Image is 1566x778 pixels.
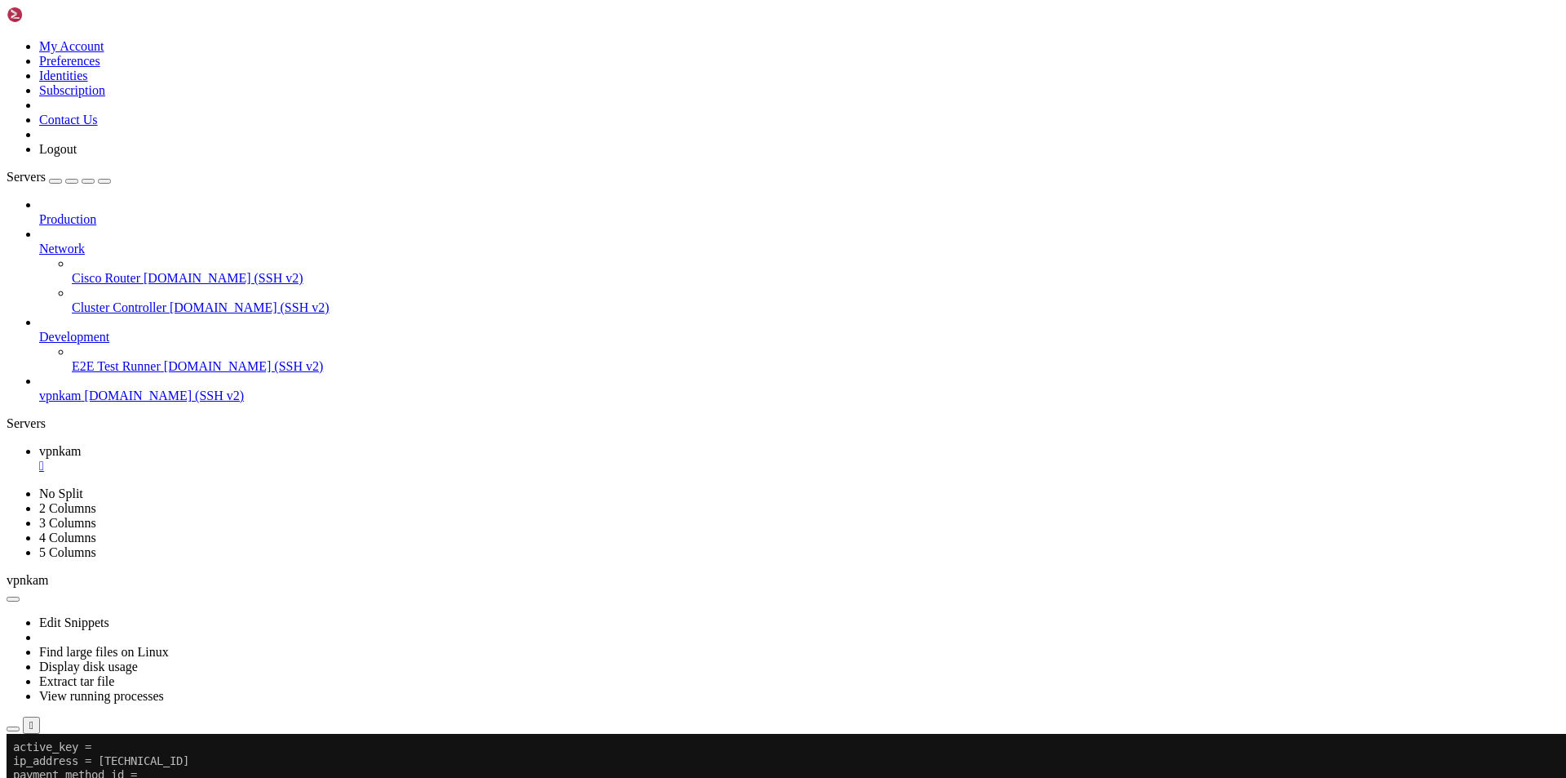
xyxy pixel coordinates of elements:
[39,330,1559,345] a: Development
[39,242,85,256] span: Network
[7,631,1354,645] x-row: [DATE] 10:05:57,608 - httpx - INFO - HTTP Request: POST [URL][DOMAIN_NAME] "HTTP/1.1 200 OK"
[7,215,1354,229] x-row: yWQSyzQ0k0TQKNWoouZ2m0DAg3YZp2m53ENrKWW6IGTRqueDYhIX8s6YpFWbV4HyDhQR0YoozPW4XnA29d4cgmHXdY1lz27lb...
[23,717,40,734] button: 
[7,367,1354,381] x-row: subscribe =
[39,444,82,458] span: vpnkam
[7,229,1354,242] x-row: OCSRb2UmLwowoV1fzrK6NGJzfU1haF6v5h0YnpHx5q57vhkb62kBTuP795cD0zY_k-K4Uo5Mwqp5qVVtq5q619etJEmD9SzEG...
[7,90,1354,104] x-row: last_change_time =
[39,212,96,226] span: Production
[72,271,140,285] span: Cisco Router
[39,674,114,688] a: Extract tar file
[7,118,1354,131] x-row: host = [TECHNICAL_ID]
[7,20,1354,34] x-row: ip_address = [TECHNICAL_ID]
[7,170,46,184] span: Servers
[72,300,166,314] span: Cluster Controller
[7,589,1354,603] x-row: [DATE] 10:05:27,343 - httpx - INFO - HTTP Request: POST [URL][DOMAIN_NAME] "HTTP/1.1 200 OK"
[72,271,1559,286] a: Cisco Router [DOMAIN_NAME] (SSH v2)
[7,256,1354,270] x-row: iX0dFJZqy-wt500Tz5GtOWSR43X9awaLWycfOi753QYRrGcfthIRrQke7ujnj3SzsfKsLBLjknfhIHhDLS1FVWvmraqmEcQcu...
[39,39,104,53] a: My Account
[39,83,105,97] a: Subscription
[39,374,1559,403] li: vpnkam [DOMAIN_NAME] (SSH v2)
[7,492,1354,506] x-row: [DATE] 10:04:16,992 - httpx - INFO - HTTP Request: POST [URL][DOMAIN_NAME] "HTTP/1.1 200 OK"
[7,506,1354,520] x-row: [DATE] 10:04:27,042 - httpx - INFO - HTTP Request: POST [URL][DOMAIN_NAME] "HTTP/1.1 200 OK"
[39,545,96,559] a: 5 Columns
[7,159,1354,173] x-row: id = 126
[7,437,1354,451] x-row: host = [TECHNICAL_ID]
[164,359,324,373] span: [DOMAIN_NAME] (SSH v2)
[7,534,1354,548] x-row: [DATE] 10:04:47,141 - httpx - INFO - HTTP Request: POST [URL][DOMAIN_NAME] "HTTP/1.1 200 OK"
[7,173,1354,187] x-row: user_id =
[7,520,1354,534] x-row: [DATE] 10:04:37,092 - httpx - INFO - HTTP Request: POST [URL][DOMAIN_NAME] "HTTP/1.1 200 OK"
[7,395,1354,409] x-row: free_period = 0
[7,409,1354,423] x-row: last_change_time =
[7,573,49,587] span: vpnkam
[7,340,1354,353] x-row: ip_address = [TECHNICAL_ID]
[7,242,1354,256] x-row: jzgYOA9-Mxt1-Z_xlxh4PlTfO-elwcLZ9ZqIRWyei-ApvmPZVy3RJz2MxkA-YT8T8Yowe2NjgY0djI4srHCB4XtZHDlbszhBO...
[39,54,100,68] a: Preferences
[7,284,1354,298] x-row: fUxONpNMlE3THB88H_wF-0YcEA
[7,478,1354,492] x-row: root@25a3a1673f72:/vpnkamchatka# tail -f /var/log/vpn-bot.err.log
[39,389,1559,403] a: vpnkam [DOMAIN_NAME] (SSH v2)
[7,617,1354,631] x-row: [DATE] 10:05:47,540 - httpx - INFO - HTTP Request: POST [URL][DOMAIN_NAME] "HTTP/1.1 200 OK"
[39,444,1559,473] a: vpnkam
[7,7,1354,20] x-row: active_key =
[7,645,1354,659] x-row: [DATE] 10:06:07,655 - httpx - INFO - HTTP Request: POST [URL][DOMAIN_NAME] "HTTP/1.1 200 OK"
[170,300,330,314] span: [DOMAIN_NAME] (SSH v2)
[39,531,96,545] a: 4 Columns
[72,359,161,373] span: E2E Test Runner
[7,603,1354,617] x-row: [DATE] 10:05:37,492 - httpx - INFO - HTTP Request: POST [URL][DOMAIN_NAME] "HTTP/1.1 200 OK"
[7,326,1354,340] x-row: active_key =
[7,381,1354,395] x-row: amount =
[144,271,303,285] span: [DOMAIN_NAME] (SSH v2)
[7,548,1354,562] x-row: [DATE] 10:04:57,193 - httpx - INFO - HTTP Request: POST [URL][DOMAIN_NAME] "HTTP/1.1 200 OK"
[7,131,1354,145] x-row: user_link =
[39,242,1559,256] a: Network
[7,423,1354,437] x-row: current_code =
[39,616,109,629] a: Edit Snippets
[7,465,1354,478] x-row: sqlite> .quit
[7,34,1354,48] x-row: payment_method_id =
[72,256,1559,286] li: Cisco Router [DOMAIN_NAME] (SSH v2)
[7,576,1354,589] x-row: [DATE] 10:05:17,292 - httpx - INFO - HTTP Request: POST [URL][DOMAIN_NAME] "HTTP/1.1 200 OK"
[39,487,83,500] a: No Split
[7,104,1354,118] x-row: current_code =
[7,201,1354,215] x-row: key = vpn://AAAIDnjanVVbctowFP3PKjxMP9pparDkB85MPsizkPIYXEjauMMotgiujWxsGYekWUG7h26xS6gexJgZ9yMFZ...
[7,451,1354,465] x-row: user_link =
[7,48,1354,62] x-row: subscribe =
[7,659,13,673] div: (0, 47)
[72,300,1559,315] a: Cluster Controller [DOMAIN_NAME] (SSH v2)
[39,689,164,703] a: View running processes
[7,270,1354,284] x-row: 5yucbr_Drxqk9hJ8OySujOVFy1OeV50nYCmiGRcxV7nmMZcm_tJY0_4vB-3uwW5Gi0JfgzQB37plbLnA3kyyVvTx3OUR_T0X2...
[39,459,1559,473] a: 
[72,345,1559,374] li: E2E Test Runner [DOMAIN_NAME] (SSH v2)
[39,501,96,515] a: 2 Columns
[7,298,1354,312] x-row: start_time_key =
[39,330,109,344] span: Development
[29,719,33,731] div: 
[7,562,1354,576] x-row: [DATE] 10:05:07,245 - httpx - INFO - HTTP Request: POST [URL][DOMAIN_NAME] "HTTP/1.1 200 OK"
[39,69,88,82] a: Identities
[39,113,98,127] a: Contact Us
[7,353,1354,367] x-row: payment_method_id =
[39,660,138,674] a: Display disk usage
[7,416,1559,431] div: Servers
[85,389,245,402] span: [DOMAIN_NAME] (SSH v2)
[39,516,96,530] a: 3 Columns
[72,286,1559,315] li: Cluster Controller [DOMAIN_NAME] (SSH v2)
[39,142,77,156] a: Logout
[7,76,1354,90] x-row: free_period = 0
[72,359,1559,374] a: E2E Test Runner [DOMAIN_NAME] (SSH v2)
[39,227,1559,315] li: Network
[7,62,1354,76] x-row: amount =
[39,212,1559,227] a: Production
[39,315,1559,374] li: Development
[7,170,111,184] a: Servers
[39,198,1559,227] li: Production
[39,389,82,402] span: vpnkam
[7,187,1354,201] x-row: client_name = client0023
[7,312,1354,326] x-row: expiration_time =
[7,7,100,23] img: Shellngn
[39,645,169,659] a: Find large files on Linux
